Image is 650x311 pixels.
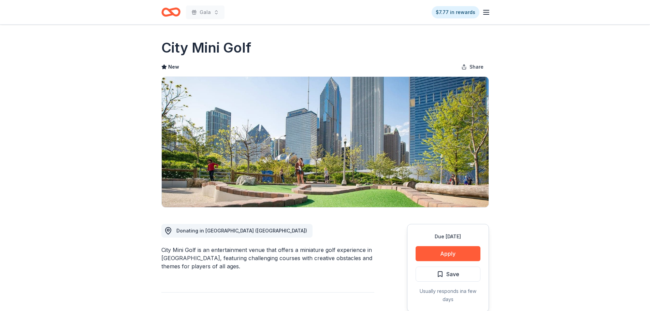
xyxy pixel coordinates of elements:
[161,4,180,20] a: Home
[446,270,459,279] span: Save
[168,63,179,71] span: New
[416,232,480,241] div: Due [DATE]
[161,246,374,270] div: City Mini Golf is an entertainment venue that offers a miniature golf experience in [GEOGRAPHIC_D...
[176,228,307,234] span: Donating in [GEOGRAPHIC_DATA] ([GEOGRAPHIC_DATA])
[456,60,489,74] button: Share
[470,63,483,71] span: Share
[416,287,480,303] div: Usually responds in a few days
[200,8,211,16] span: Gala
[162,77,489,207] img: Image for City Mini Golf
[161,38,251,57] h1: City Mini Golf
[416,267,480,282] button: Save
[186,5,225,19] button: Gala
[432,6,479,18] a: $7.77 in rewards
[416,246,480,261] button: Apply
